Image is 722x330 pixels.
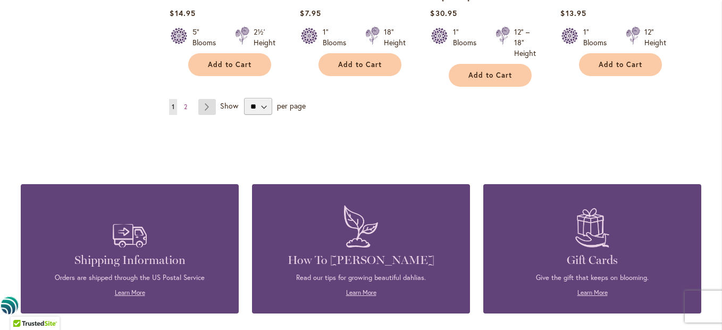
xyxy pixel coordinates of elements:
button: Add to Cart [579,53,662,76]
a: 2 [181,99,190,115]
span: Add to Cart [338,60,382,69]
p: Read our tips for growing beautiful dahlias. [268,273,454,283]
span: Add to Cart [599,60,642,69]
span: $14.95 [170,8,195,18]
div: 1" Blooms [323,27,352,48]
span: 2 [184,103,187,111]
button: Add to Cart [449,64,532,87]
div: 1" Blooms [583,27,613,48]
a: Learn More [346,288,376,296]
h4: How To [PERSON_NAME] [268,253,454,268]
p: Give the gift that keeps on blooming. [499,273,685,283]
iframe: Launch Accessibility Center [8,292,38,322]
span: 1 [172,103,174,111]
div: 1" Blooms [453,27,483,59]
span: Add to Cart [208,60,251,69]
div: 12" – 18" Height [514,27,536,59]
h4: Shipping Information [37,253,223,268]
span: Add to Cart [468,71,512,80]
h4: Gift Cards [499,253,685,268]
div: 2½' Height [254,27,275,48]
div: 12" Height [644,27,666,48]
div: 5" Blooms [192,27,222,48]
span: $30.95 [430,8,457,18]
span: $13.95 [560,8,586,18]
span: $7.95 [300,8,321,18]
a: Learn More [115,288,145,296]
a: Learn More [577,288,608,296]
div: 18" Height [384,27,406,48]
img: svg+xml;base64,PHN2ZyB3aWR0aD0iNDgiIGhlaWdodD0iNDgiIHZpZXdCb3g9IjAgMCA0OCA0OCIgZmlsbD0ibm9uZSIgeG... [1,296,19,316]
span: Show [220,101,238,111]
p: Orders are shipped through the US Postal Service [37,273,223,283]
span: per page [277,101,306,111]
button: Add to Cart [188,53,271,76]
button: Add to Cart [318,53,401,76]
